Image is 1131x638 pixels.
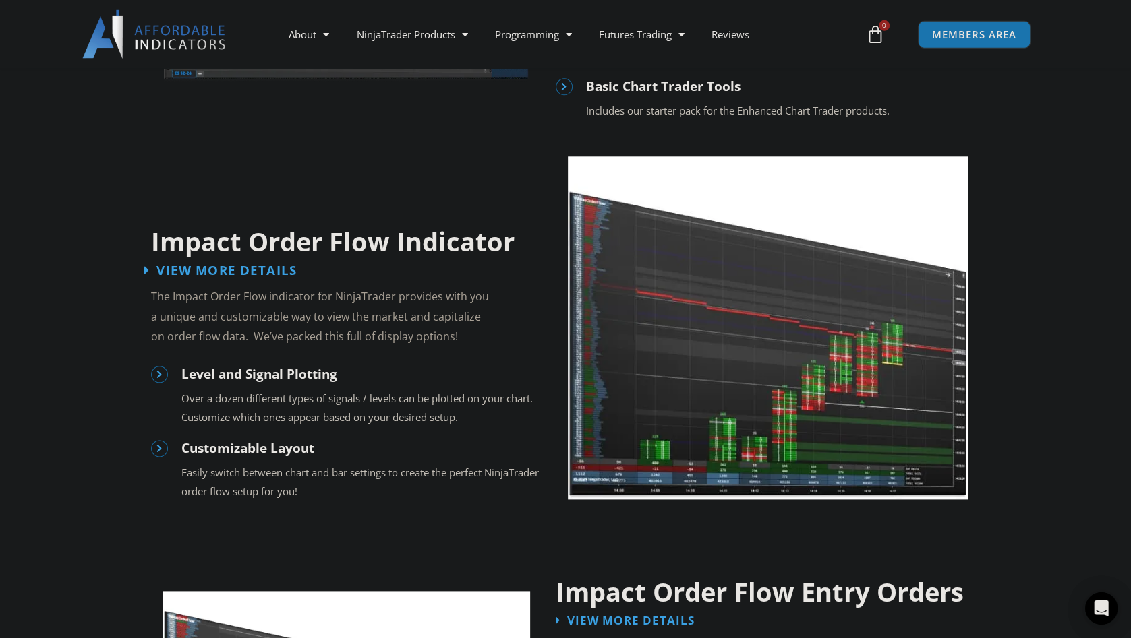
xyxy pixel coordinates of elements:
h2: Impact Order Flow Indicator [151,225,542,258]
h2: Impact Order Flow Entry Orders [556,575,981,608]
span: Basic Chart Trader Tools [586,77,741,95]
span: View More Details [567,614,695,626]
a: 0 [846,15,905,54]
span: Customizable Layout [181,439,314,457]
a: MEMBERS AREA [918,21,1031,49]
nav: Menu [275,19,862,50]
a: About [275,19,343,50]
span: MEMBERS AREA [932,30,1016,40]
span: Level and Signal Plotting [181,365,337,383]
span: View More Details [156,263,297,276]
p: Over a dozen different types of signals / levels can be plotted on your chart. Customize which on... [181,389,542,427]
a: NinjaTrader Products [343,19,481,50]
a: View More Details [556,614,695,626]
a: Programming [481,19,585,50]
span: 0 [879,20,890,31]
p: The Impact Order Flow indicator for NinjaTrader provides with you a unique and customizable way t... [151,287,492,347]
img: OrderFlow 2 | Affordable Indicators – NinjaTrader [568,156,967,499]
a: Futures Trading [585,19,697,50]
a: View More Details [144,263,297,276]
p: Easily switch between chart and bar settings to create the perfect NinjaTrader order flow setup f... [181,464,542,501]
p: Includes our starter pack for the Enhanced Chart Trader products. [586,102,981,121]
img: LogoAI | Affordable Indicators – NinjaTrader [82,10,227,59]
div: Open Intercom Messenger [1085,592,1118,625]
a: Reviews [697,19,762,50]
